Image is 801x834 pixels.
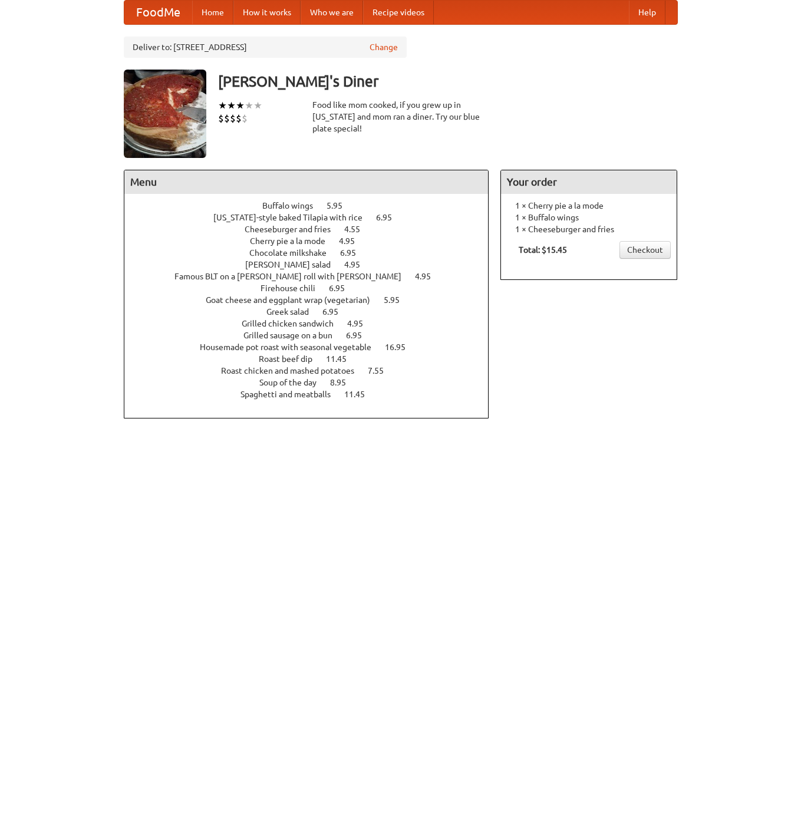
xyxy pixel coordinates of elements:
span: 11.45 [344,390,377,399]
span: Housemade pot roast with seasonal vegetable [200,342,383,352]
span: Grilled sausage on a bun [243,331,344,340]
a: How it works [233,1,301,24]
a: Buffalo wings 5.95 [262,201,364,210]
span: 6.95 [340,248,368,258]
a: Home [192,1,233,24]
li: ★ [253,99,262,112]
span: 4.95 [339,236,367,246]
span: 6.95 [376,213,404,222]
a: FoodMe [124,1,192,24]
h4: Menu [124,170,489,194]
span: 4.95 [344,260,372,269]
span: Chocolate milkshake [249,248,338,258]
li: $ [236,112,242,125]
a: Housemade pot roast with seasonal vegetable 16.95 [200,342,427,352]
li: $ [230,112,236,125]
a: Soup of the day 8.95 [259,378,368,387]
li: ★ [236,99,245,112]
span: Famous BLT on a [PERSON_NAME] roll with [PERSON_NAME] [174,272,413,281]
span: Cherry pie a la mode [250,236,337,246]
span: 6.95 [346,331,374,340]
span: [US_STATE]-style baked Tilapia with rice [213,213,374,222]
span: Goat cheese and eggplant wrap (vegetarian) [206,295,382,305]
a: Recipe videos [363,1,434,24]
span: Spaghetti and meatballs [240,390,342,399]
li: ★ [227,99,236,112]
li: $ [224,112,230,125]
span: Grilled chicken sandwich [242,319,345,328]
span: Greek salad [266,307,321,317]
div: Deliver to: [STREET_ADDRESS] [124,37,407,58]
span: Roast beef dip [259,354,324,364]
li: ★ [218,99,227,112]
a: Grilled sausage on a bun 6.95 [243,331,384,340]
a: Roast beef dip 11.45 [259,354,368,364]
span: 7.55 [368,366,395,375]
a: Cheeseburger and fries 4.55 [245,225,382,234]
a: Firehouse chili 6.95 [261,284,367,293]
a: Roast chicken and mashed potatoes 7.55 [221,366,406,375]
span: 5.95 [384,295,411,305]
span: 11.45 [326,354,358,364]
span: 5.95 [327,201,354,210]
span: 4.95 [347,319,375,328]
li: 1 × Cheeseburger and fries [507,223,671,235]
a: Spaghetti and meatballs 11.45 [240,390,387,399]
span: 4.95 [415,272,443,281]
img: angular.jpg [124,70,206,158]
h4: Your order [501,170,677,194]
li: $ [242,112,248,125]
a: Grilled chicken sandwich 4.95 [242,319,385,328]
span: Buffalo wings [262,201,325,210]
a: Famous BLT on a [PERSON_NAME] roll with [PERSON_NAME] 4.95 [174,272,453,281]
li: ★ [245,99,253,112]
span: Cheeseburger and fries [245,225,342,234]
b: Total: $15.45 [519,245,567,255]
span: 8.95 [330,378,358,387]
li: 1 × Cherry pie a la mode [507,200,671,212]
a: Goat cheese and eggplant wrap (vegetarian) 5.95 [206,295,421,305]
div: Food like mom cooked, if you grew up in [US_STATE] and mom ran a diner. Try our blue plate special! [312,99,489,134]
span: Soup of the day [259,378,328,387]
span: 16.95 [385,342,417,352]
span: Roast chicken and mashed potatoes [221,366,366,375]
span: 6.95 [329,284,357,293]
a: Change [370,41,398,53]
li: 1 × Buffalo wings [507,212,671,223]
span: 4.55 [344,225,372,234]
a: Greek salad 6.95 [266,307,360,317]
span: [PERSON_NAME] salad [245,260,342,269]
a: Help [629,1,665,24]
a: [PERSON_NAME] salad 4.95 [245,260,382,269]
a: [US_STATE]-style baked Tilapia with rice 6.95 [213,213,414,222]
li: $ [218,112,224,125]
a: Who we are [301,1,363,24]
h3: [PERSON_NAME]'s Diner [218,70,678,93]
a: Checkout [619,241,671,259]
span: Firehouse chili [261,284,327,293]
a: Cherry pie a la mode 4.95 [250,236,377,246]
span: 6.95 [322,307,350,317]
a: Chocolate milkshake 6.95 [249,248,378,258]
